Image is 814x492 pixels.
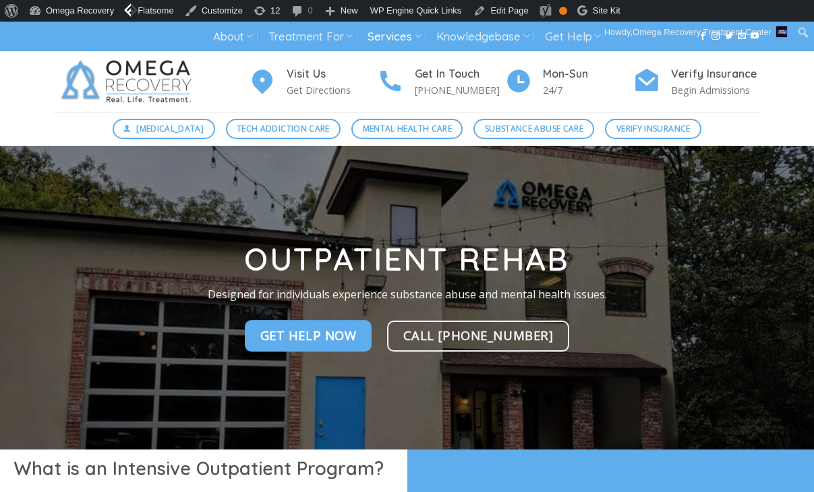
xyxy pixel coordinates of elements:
a: Substance Abuse Care [473,119,594,139]
span: Omega Recovery Treatment Center [633,27,772,37]
a: Services [368,24,421,49]
div: OK [559,7,567,15]
img: Omega Recovery [53,51,205,112]
span: Verify Insurance [616,122,691,135]
p: Get Directions [287,82,377,98]
span: Site Kit [593,5,620,16]
a: Get In Touch [PHONE_NUMBER] [377,65,505,99]
p: Begin Admissions [671,82,761,98]
span: Substance Abuse Care [485,122,583,135]
a: Mental Health Care [351,119,463,139]
a: Verify Insurance Begin Admissions [633,65,761,99]
span: [MEDICAL_DATA] [136,122,204,135]
a: Get Help [545,24,601,49]
h1: What is an Intensive Outpatient Program? [13,457,394,481]
a: Tech Addiction Care [226,119,341,139]
span: Tech Addiction Care [237,122,330,135]
a: Get Help NOw [245,321,372,352]
a: About [213,24,253,49]
a: Treatment For [268,24,353,49]
strong: Outpatient Rehab [244,240,569,279]
span: Mental Health Care [363,122,452,135]
h4: Mon-Sun [543,65,633,83]
p: 24/7 [543,82,633,98]
span: Get Help NOw [260,326,357,346]
a: Verify Insurance [605,119,701,139]
p: Designed for individuals experience substance abuse and mental health issues. [189,286,626,304]
a: Howdy, [600,22,793,43]
span: Call [PHONE_NUMBER] [403,325,554,345]
p: [PHONE_NUMBER] [415,82,505,98]
h4: Visit Us [287,65,377,83]
a: [MEDICAL_DATA] [113,119,215,139]
a: Call [PHONE_NUMBER] [387,321,570,352]
a: Visit Us Get Directions [249,65,377,99]
a: Knowledgebase [436,24,529,49]
h4: Get In Touch [415,65,505,83]
h4: Verify Insurance [671,65,761,83]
